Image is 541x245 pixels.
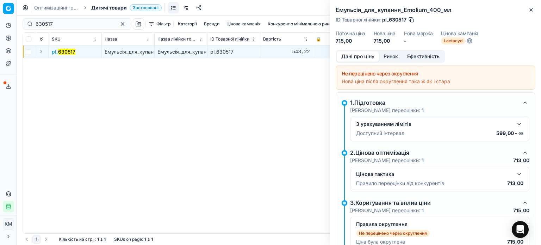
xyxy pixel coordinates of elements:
[145,20,174,28] button: Фільтр
[316,36,321,42] span: 🔒
[374,37,396,44] dd: 715,00
[359,231,427,236] p: Не перецінено через округлення
[350,207,424,214] p: [PERSON_NAME] переоцінки:
[507,180,523,187] p: 713,00
[379,51,403,62] button: Ринок
[422,157,424,163] strong: 1
[59,237,93,242] span: Кількість на стр.
[403,51,444,62] button: Ефективність
[91,4,162,11] span: Дитячі товариЗастосовані
[350,148,518,157] div: 2.Цінова оптимізація
[34,4,162,11] nav: breadcrumb
[350,98,518,107] div: 1.Підготовка
[100,237,102,242] strong: з
[144,237,146,242] strong: 1
[342,78,529,85] div: Нова ціна після округлення така ж як і стара
[512,221,529,238] div: Open Intercom Messenger
[441,37,465,44] span: Lactacyd
[356,221,512,228] div: Правила округлення
[265,20,359,28] button: Конкурент з мінімальною ринковою ціною
[52,48,75,55] span: pl_
[263,36,281,42] span: Вартість
[513,157,529,164] p: 713,00
[350,198,518,207] div: 3.Коригування та вплив ціни
[404,31,433,36] dt: Нова маржа
[59,237,106,242] div: :
[210,48,257,55] div: pl_630517
[356,130,404,137] p: Доступний інтервал
[224,20,263,28] button: Цінова кампанія
[42,235,50,244] button: Go to next page
[337,51,379,62] button: Дані про ціну
[91,4,127,11] span: Дитячі товари
[36,20,113,27] input: Пошук по SKU або назві
[336,6,535,14] h2: Емульсія_для_купання_Emolium_400_мл
[422,107,424,113] strong: 1
[37,47,45,56] button: Expand
[336,37,365,44] dd: 715,00
[105,49,200,55] span: Емульсія_для_купання_Emolium_400_мл
[3,218,14,229] button: КM
[105,36,117,42] span: Назва
[52,48,75,55] button: pl_630517
[175,20,200,28] button: Категорії
[350,157,424,164] p: [PERSON_NAME] переоцінки:
[130,4,162,11] span: Застосовані
[356,171,512,178] div: Цінова тактика
[336,31,365,36] dt: Поточна ціна
[157,48,204,55] div: Емульсія_для_купання_Emolium_400_мл
[336,17,381,22] span: ID Товарної лінійки :
[157,36,197,42] span: Назва лінійки товарів
[513,207,529,214] p: 715,00
[374,31,396,36] dt: Нова ціна
[263,48,310,55] div: 548,22
[404,37,433,44] dd: -
[104,237,106,242] strong: 1
[97,237,99,242] strong: 1
[52,36,61,42] span: SKU
[23,235,31,244] button: Go to previous page
[201,20,222,28] button: Бренди
[151,237,153,242] strong: 1
[496,130,523,137] p: 599,00 - ∞
[422,207,424,213] strong: 1
[382,16,406,23] span: pl_630517
[34,4,79,11] a: Оптимізаційні групи
[32,235,41,244] button: 1
[58,49,75,55] mark: 630517
[23,235,50,244] nav: pagination
[37,35,45,43] button: Expand all
[441,31,478,36] dt: Цінова кампанія
[342,70,529,77] div: Не перецінено через округлення
[356,180,444,187] p: Правило переоцінки від конкурентів
[148,237,150,242] strong: з
[350,107,424,114] p: [PERSON_NAME] переоцінки:
[114,237,143,242] span: SKUs on page :
[356,121,512,128] div: З урахуванням лімітів
[210,36,249,42] span: ID Товарної лінійки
